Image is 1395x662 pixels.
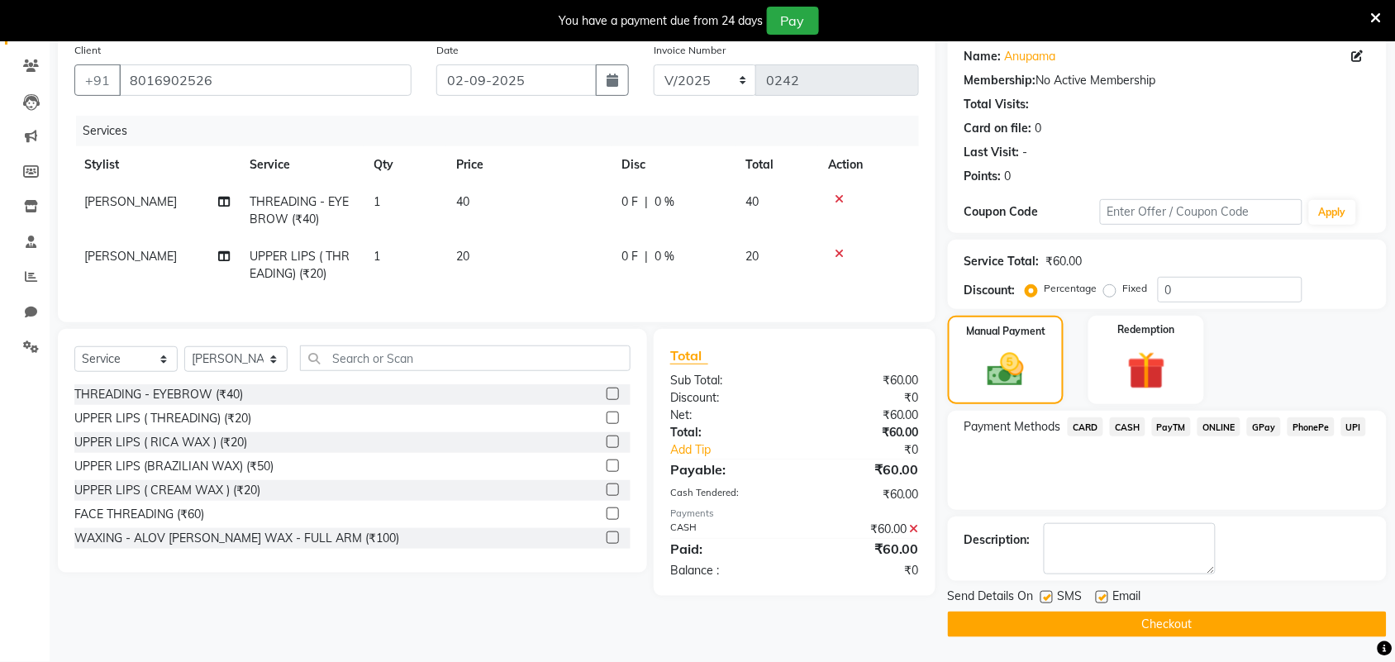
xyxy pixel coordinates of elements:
[74,482,260,499] div: UPPER LIPS ( CREAM WAX ) (₹20)
[74,64,121,96] button: +91
[794,521,931,538] div: ₹60.00
[948,588,1034,608] span: Send Details On
[74,410,251,427] div: UPPER LIPS ( THREADING) (₹20)
[745,194,759,209] span: 40
[74,506,204,523] div: FACE THREADING (₹60)
[745,249,759,264] span: 20
[1341,417,1367,436] span: UPI
[1046,253,1083,270] div: ₹60.00
[654,43,726,58] label: Invoice Number
[976,349,1036,391] img: _cash.svg
[948,612,1387,637] button: Checkout
[655,248,674,265] span: 0 %
[818,146,919,183] th: Action
[966,324,1045,339] label: Manual Payment
[1110,417,1145,436] span: CASH
[76,116,931,146] div: Services
[794,539,931,559] div: ₹60.00
[964,72,1036,89] div: Membership:
[964,96,1030,113] div: Total Visits:
[794,486,931,503] div: ₹60.00
[1100,199,1302,225] input: Enter Offer / Coupon Code
[658,486,795,503] div: Cash Tendered:
[794,372,931,389] div: ₹60.00
[1005,168,1012,185] div: 0
[119,64,412,96] input: Search by Name/Mobile/Email/Code
[74,386,243,403] div: THREADING - EYEBROW (₹40)
[1118,322,1175,337] label: Redemption
[767,7,819,35] button: Pay
[250,249,350,281] span: UPPER LIPS ( THREADING) (₹20)
[736,146,818,183] th: Total
[1288,417,1335,436] span: PhonePe
[1113,588,1141,608] span: Email
[436,43,459,58] label: Date
[794,389,931,407] div: ₹0
[645,193,648,211] span: |
[658,424,795,441] div: Total:
[658,539,795,559] div: Paid:
[964,168,1002,185] div: Points:
[964,144,1020,161] div: Last Visit:
[964,120,1032,137] div: Card on file:
[658,441,817,459] a: Add Tip
[446,146,612,183] th: Price
[374,194,380,209] span: 1
[300,345,631,371] input: Search or Scan
[658,460,795,479] div: Payable:
[240,146,364,183] th: Service
[74,434,247,451] div: UPPER LIPS ( RICA WAX ) (₹20)
[84,249,177,264] span: [PERSON_NAME]
[1247,417,1281,436] span: GPay
[364,146,446,183] th: Qty
[964,282,1016,299] div: Discount:
[374,249,380,264] span: 1
[670,347,708,364] span: Total
[658,407,795,424] div: Net:
[670,507,919,521] div: Payments
[794,460,931,479] div: ₹60.00
[655,193,674,211] span: 0 %
[817,441,931,459] div: ₹0
[794,424,931,441] div: ₹60.00
[658,562,795,579] div: Balance :
[1068,417,1103,436] span: CARD
[250,194,349,226] span: THREADING - EYEBROW (₹40)
[1036,120,1042,137] div: 0
[1005,48,1056,65] a: Anupama
[74,43,101,58] label: Client
[621,248,638,265] span: 0 F
[964,531,1031,549] div: Description:
[964,72,1370,89] div: No Active Membership
[964,48,1002,65] div: Name:
[1058,588,1083,608] span: SMS
[84,194,177,209] span: [PERSON_NAME]
[612,146,736,183] th: Disc
[1045,281,1097,296] label: Percentage
[964,253,1040,270] div: Service Total:
[658,372,795,389] div: Sub Total:
[1152,417,1192,436] span: PayTM
[645,248,648,265] span: |
[456,249,469,264] span: 20
[559,12,764,30] div: You have a payment due from 24 days
[456,194,469,209] span: 40
[964,203,1100,221] div: Coupon Code
[74,146,240,183] th: Stylist
[658,521,795,538] div: CASH
[1116,347,1178,394] img: _gift.svg
[794,562,931,579] div: ₹0
[1309,200,1356,225] button: Apply
[964,418,1061,436] span: Payment Methods
[1023,144,1028,161] div: -
[794,407,931,424] div: ₹60.00
[1123,281,1148,296] label: Fixed
[1197,417,1240,436] span: ONLINE
[74,530,399,547] div: WAXING - ALOV [PERSON_NAME] WAX - FULL ARM (₹100)
[74,458,274,475] div: UPPER LIPS (BRAZILIAN WAX) (₹50)
[621,193,638,211] span: 0 F
[658,389,795,407] div: Discount:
